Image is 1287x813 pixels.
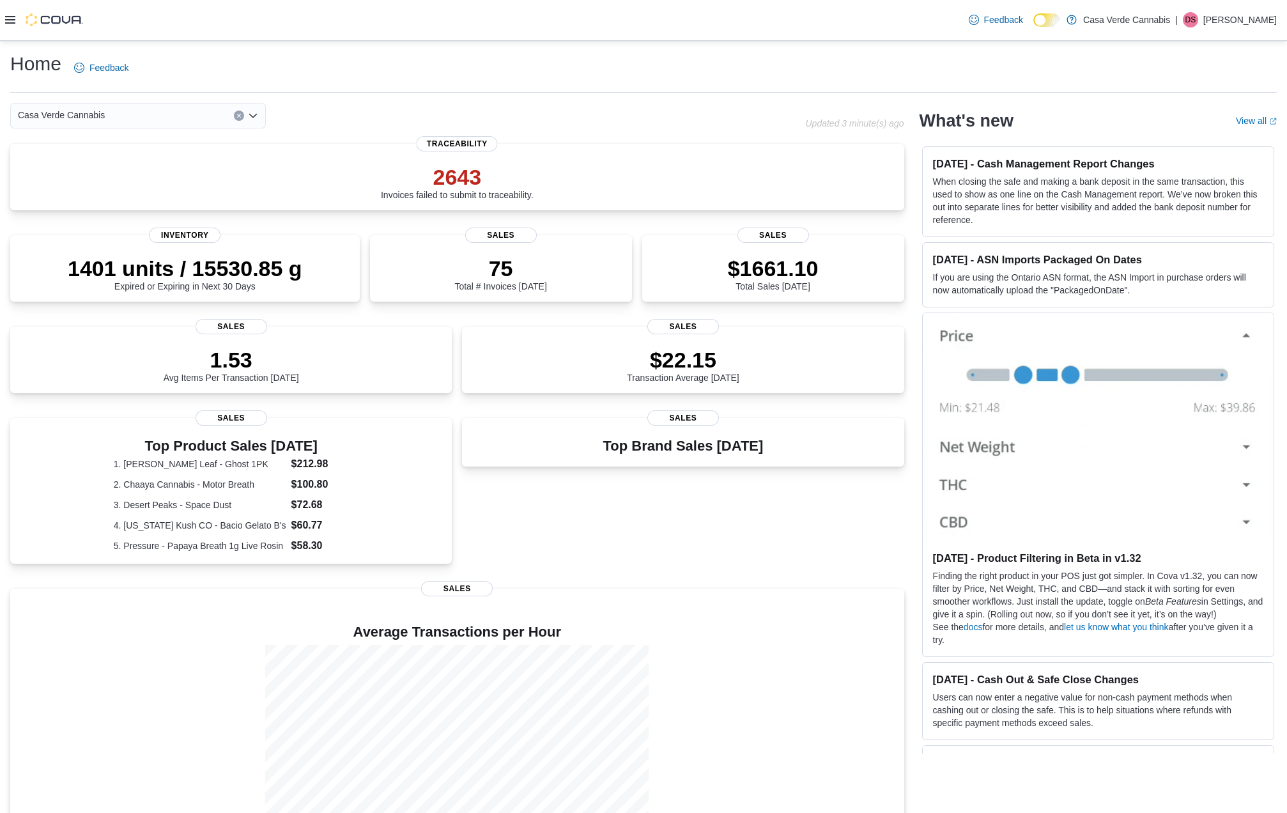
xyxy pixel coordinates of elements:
[89,61,128,74] span: Feedback
[933,673,1263,686] h3: [DATE] - Cash Out & Safe Close Changes
[114,499,286,511] dt: 3. Desert Peaks - Space Dust
[647,410,719,426] span: Sales
[69,55,134,81] a: Feedback
[933,552,1263,564] h3: [DATE] - Product Filtering in Beta in v1.32
[114,519,286,532] dt: 4. [US_STATE] Kush CO - Bacio Gelato B's
[728,256,819,291] div: Total Sales [DATE]
[933,691,1263,729] p: Users can now enter a negative value for non-cash payment methods when cashing out or closing the...
[1203,12,1277,27] p: [PERSON_NAME]
[647,319,719,334] span: Sales
[114,458,286,470] dt: 1. [PERSON_NAME] Leaf - Ghost 1PK
[933,253,1263,266] h3: [DATE] - ASN Imports Packaged On Dates
[164,347,299,383] div: Avg Items Per Transaction [DATE]
[114,478,286,491] dt: 2. Chaaya Cannabis - Motor Breath
[381,164,534,190] p: 2643
[1185,12,1196,27] span: DS
[291,456,349,472] dd: $212.98
[196,319,267,334] span: Sales
[805,118,904,128] p: Updated 3 minute(s) ago
[10,51,61,77] h1: Home
[465,228,537,243] span: Sales
[164,347,299,373] p: 1.53
[728,256,819,281] p: $1661.10
[1236,116,1277,126] a: View allExternal link
[933,157,1263,170] h3: [DATE] - Cash Management Report Changes
[381,164,534,200] div: Invoices failed to submit to traceability.
[1269,118,1277,125] svg: External link
[149,228,220,243] span: Inventory
[234,111,244,121] button: Clear input
[920,111,1013,131] h2: What's new
[984,13,1023,26] span: Feedback
[964,7,1028,33] a: Feedback
[933,621,1263,646] p: See the for more details, and after you’ve given it a try.
[1083,12,1170,27] p: Casa Verde Cannabis
[933,569,1263,621] p: Finding the right product in your POS just got simpler. In Cova v1.32, you can now filter by Pric...
[20,624,894,640] h4: Average Transactions per Hour
[421,581,493,596] span: Sales
[196,410,267,426] span: Sales
[964,622,983,632] a: docs
[454,256,546,291] div: Total # Invoices [DATE]
[1064,622,1168,632] a: let us know what you think
[1145,596,1201,607] em: Beta Features
[627,347,739,383] div: Transaction Average [DATE]
[114,539,286,552] dt: 5. Pressure - Papaya Breath 1g Live Rosin
[417,136,498,151] span: Traceability
[627,347,739,373] p: $22.15
[933,271,1263,297] p: If you are using the Ontario ASN format, the ASN Import in purchase orders will now automatically...
[1183,12,1198,27] div: Desiree Shay
[291,538,349,554] dd: $58.30
[291,518,349,533] dd: $60.77
[1033,13,1060,27] input: Dark Mode
[114,438,349,454] h3: Top Product Sales [DATE]
[26,13,83,26] img: Cova
[18,107,105,123] span: Casa Verde Cannabis
[248,111,258,121] button: Open list of options
[291,477,349,492] dd: $100.80
[933,175,1263,226] p: When closing the safe and making a bank deposit in the same transaction, this used to show as one...
[1175,12,1178,27] p: |
[291,497,349,513] dd: $72.68
[454,256,546,281] p: 75
[68,256,302,281] p: 1401 units / 15530.85 g
[737,228,809,243] span: Sales
[603,438,764,454] h3: Top Brand Sales [DATE]
[68,256,302,291] div: Expired or Expiring in Next 30 Days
